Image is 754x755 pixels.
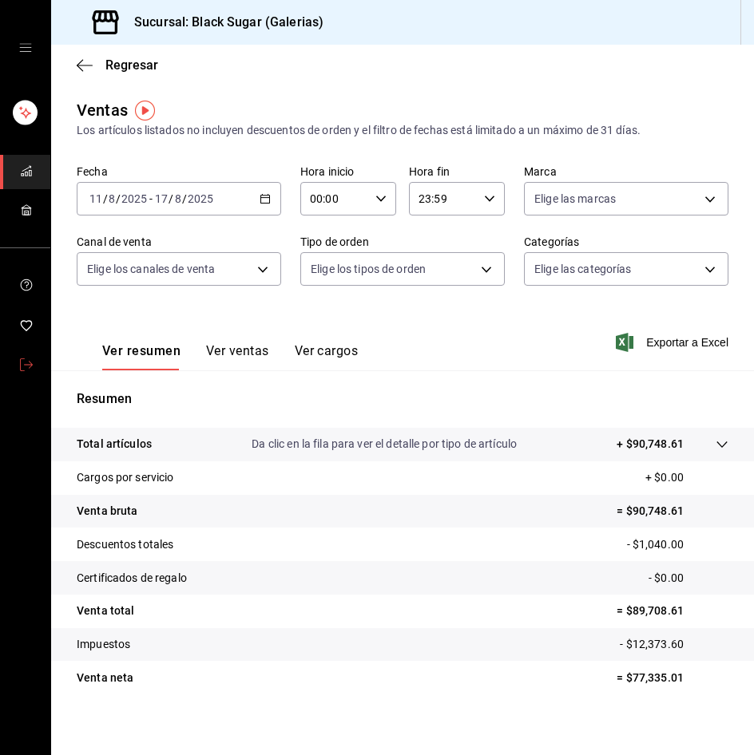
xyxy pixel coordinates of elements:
[149,192,153,205] span: -
[617,436,684,453] p: + $90,748.61
[534,191,616,207] span: Elige las marcas
[182,192,187,205] span: /
[645,469,728,486] p: + $0.00
[252,436,517,453] p: Da clic en la fila para ver el detalle por tipo de artículo
[116,192,121,205] span: /
[174,192,182,205] input: --
[311,261,426,277] span: Elige los tipos de orden
[77,236,281,247] label: Canal de venta
[135,101,155,121] img: Tooltip marker
[524,166,728,177] label: Marca
[102,343,181,370] button: Ver resumen
[89,192,103,205] input: --
[619,333,728,352] button: Exportar a Excel
[77,166,281,177] label: Fecha
[77,57,158,73] button: Regresar
[169,192,173,205] span: /
[534,261,632,277] span: Elige las categorías
[617,670,728,686] p: = $77,335.01
[617,503,728,520] p: = $90,748.61
[300,166,396,177] label: Hora inicio
[627,536,728,553] p: - $1,040.00
[295,343,359,370] button: Ver cargos
[77,98,128,122] div: Ventas
[620,636,728,653] p: - $12,373.60
[409,166,505,177] label: Hora fin
[77,570,187,587] p: Certificados de regalo
[103,192,108,205] span: /
[77,469,174,486] p: Cargos por servicio
[77,536,173,553] p: Descuentos totales
[77,636,130,653] p: Impuestos
[524,236,728,247] label: Categorías
[102,343,358,370] div: navigation tabs
[649,570,728,587] p: - $0.00
[617,603,728,619] p: = $89,708.61
[77,503,137,520] p: Venta bruta
[77,389,728,409] p: Resumen
[206,343,269,370] button: Ver ventas
[87,261,215,277] span: Elige los canales de venta
[77,122,728,139] div: Los artículos listados no incluyen descuentos de orden y el filtro de fechas está limitado a un m...
[121,192,148,205] input: ----
[108,192,116,205] input: --
[154,192,169,205] input: --
[77,436,152,453] p: Total artículos
[77,603,134,619] p: Venta total
[121,13,323,32] h3: Sucursal: Black Sugar (Galerias)
[300,236,505,247] label: Tipo de orden
[105,57,158,73] span: Regresar
[19,42,32,54] button: open drawer
[77,670,133,686] p: Venta neta
[187,192,214,205] input: ----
